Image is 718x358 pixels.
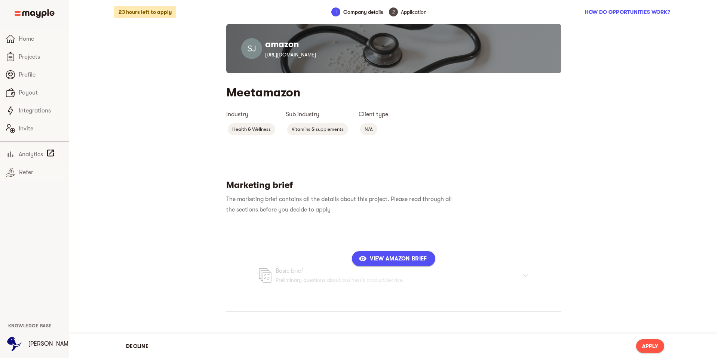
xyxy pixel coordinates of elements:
img: tab_domain_overview_orange.svg [20,43,26,49]
span: Refer [19,168,63,177]
div: v 4.0.25 [21,12,37,18]
h6: Client type [359,109,388,120]
span: How do opportunities work? [585,7,670,16]
span: Projects [19,52,63,61]
h4: Meet amazon [226,85,561,100]
button: Apply [636,339,664,353]
text: 1 [335,9,337,15]
img: tab_keywords_by_traffic_grey.svg [74,43,80,49]
span: Knowledge Base [8,323,52,328]
span: Vitamins & supplements [287,125,348,134]
div: Domain Overview [28,44,67,49]
h6: The marketing brief contains all the details about this project. Please read through all the sect... [226,194,454,215]
span: Application [401,7,427,16]
h5: Marketing brief [226,179,561,191]
span: Invite [19,124,63,133]
text: 2 [392,9,395,15]
span: Health & Wellness [228,125,275,134]
span: Company details [343,7,383,16]
div: Keywords by Traffic [83,44,126,49]
h6: Industry [226,109,277,120]
span: Decline [126,342,148,351]
img: logo_orange.svg [12,12,18,18]
a: [URL][DOMAIN_NAME] [265,52,316,58]
span: N/A [360,125,377,134]
p: [PERSON_NAME] [28,339,74,348]
img: website_grey.svg [12,19,18,25]
span: Profile [19,70,63,79]
h5: amazon [265,38,546,50]
button: User Menu [2,332,26,356]
span: Additional information about the project [352,255,435,261]
button: Decline [123,339,151,353]
span: Integrations [19,106,63,115]
img: YBlasjb4ScGwnFkZX7zo [7,336,22,351]
p: 23 hours left to apply [114,6,176,18]
a: Knowledge Base [8,322,52,328]
h5: Payout breakdown [226,333,561,345]
span: Analytics [19,150,43,159]
img: Main logo [15,9,55,18]
button: How do opportunities work? [582,5,673,19]
span: Apply [642,342,658,351]
span: View amazon Brief [360,254,427,263]
div: Domain: [DOMAIN_NAME] [19,19,82,25]
span: Payout [19,88,63,97]
span: Home [19,34,63,43]
h6: Sub industry [286,109,350,120]
button: View amazon Brief [352,251,435,266]
img: dmLQMEhiT8Szv55s2KtS [241,38,262,59]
